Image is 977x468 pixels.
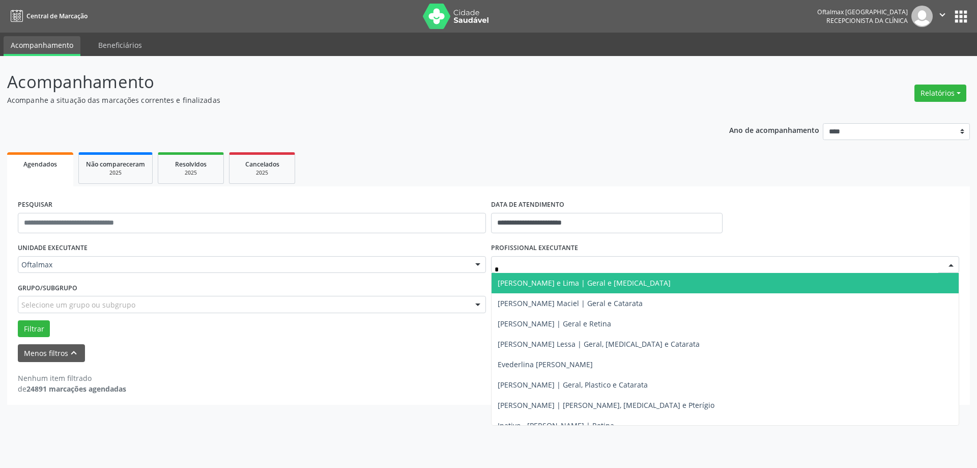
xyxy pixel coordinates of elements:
p: Acompanhe a situação das marcações correntes e finalizadas [7,95,681,105]
span: Inativo - [PERSON_NAME] | Retina [498,421,614,430]
span: Recepcionista da clínica [826,16,908,25]
span: Cancelados [245,160,279,169]
div: 2025 [237,169,288,177]
div: 2025 [165,169,216,177]
span: [PERSON_NAME] | [PERSON_NAME], [MEDICAL_DATA] e Pterígio [498,400,714,410]
div: 2025 [86,169,145,177]
div: Oftalmax [GEOGRAPHIC_DATA] [817,8,908,16]
span: Agendados [23,160,57,169]
span: [PERSON_NAME] | Geral, Plastico e Catarata [498,380,648,390]
p: Ano de acompanhamento [729,123,819,136]
button: Filtrar [18,320,50,338]
span: Oftalmax [21,260,465,270]
label: Grupo/Subgrupo [18,280,77,296]
a: Beneficiários [91,36,149,54]
span: [PERSON_NAME] | Geral e Retina [498,319,611,328]
button:  [933,6,952,27]
span: Central de Marcação [26,12,88,20]
a: Acompanhamento [4,36,80,56]
span: [PERSON_NAME] e Lima | Geral e [MEDICAL_DATA] [498,278,671,288]
label: UNIDADE EXECUTANTE [18,240,88,256]
p: Acompanhamento [7,69,681,95]
span: Selecione um grupo ou subgrupo [21,299,135,310]
button: Relatórios [914,85,966,102]
label: DATA DE ATENDIMENTO [491,197,564,213]
span: [PERSON_NAME] Lessa | Geral, [MEDICAL_DATA] e Catarata [498,339,700,349]
strong: 24891 marcações agendadas [26,384,126,394]
button: apps [952,8,970,25]
button: Menos filtroskeyboard_arrow_up [18,344,85,362]
label: PROFISSIONAL EXECUTANTE [491,240,578,256]
a: Central de Marcação [7,8,88,24]
div: Nenhum item filtrado [18,373,126,383]
i:  [937,9,948,20]
span: Não compareceram [86,160,145,169]
img: img [911,6,933,27]
span: [PERSON_NAME] Maciel | Geral e Catarata [498,298,643,308]
span: Resolvidos [175,160,207,169]
div: de [18,383,126,394]
label: PESQUISAR [18,197,52,213]
i: keyboard_arrow_up [68,347,79,359]
span: Evederlina [PERSON_NAME] [498,360,593,369]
